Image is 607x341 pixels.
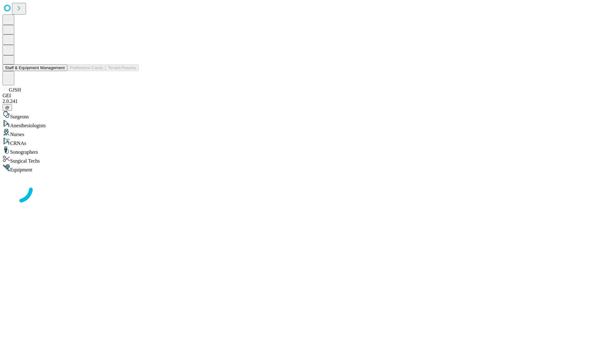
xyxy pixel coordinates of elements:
[3,104,12,111] button: @
[3,129,604,137] div: Nurses
[3,120,604,129] div: Anesthesiologists
[5,105,9,110] span: @
[67,64,105,71] button: Preference Cards
[105,64,139,71] button: Tenant Params
[9,87,21,93] span: GJSH
[3,155,604,164] div: Surgical Techs
[3,111,604,120] div: Surgeons
[3,99,604,104] div: 2.0.241
[3,93,604,99] div: GEI
[3,164,604,173] div: Equipment
[3,146,604,155] div: Sonographers
[3,64,67,71] button: Staff & Equipment Management
[3,137,604,146] div: CRNAs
